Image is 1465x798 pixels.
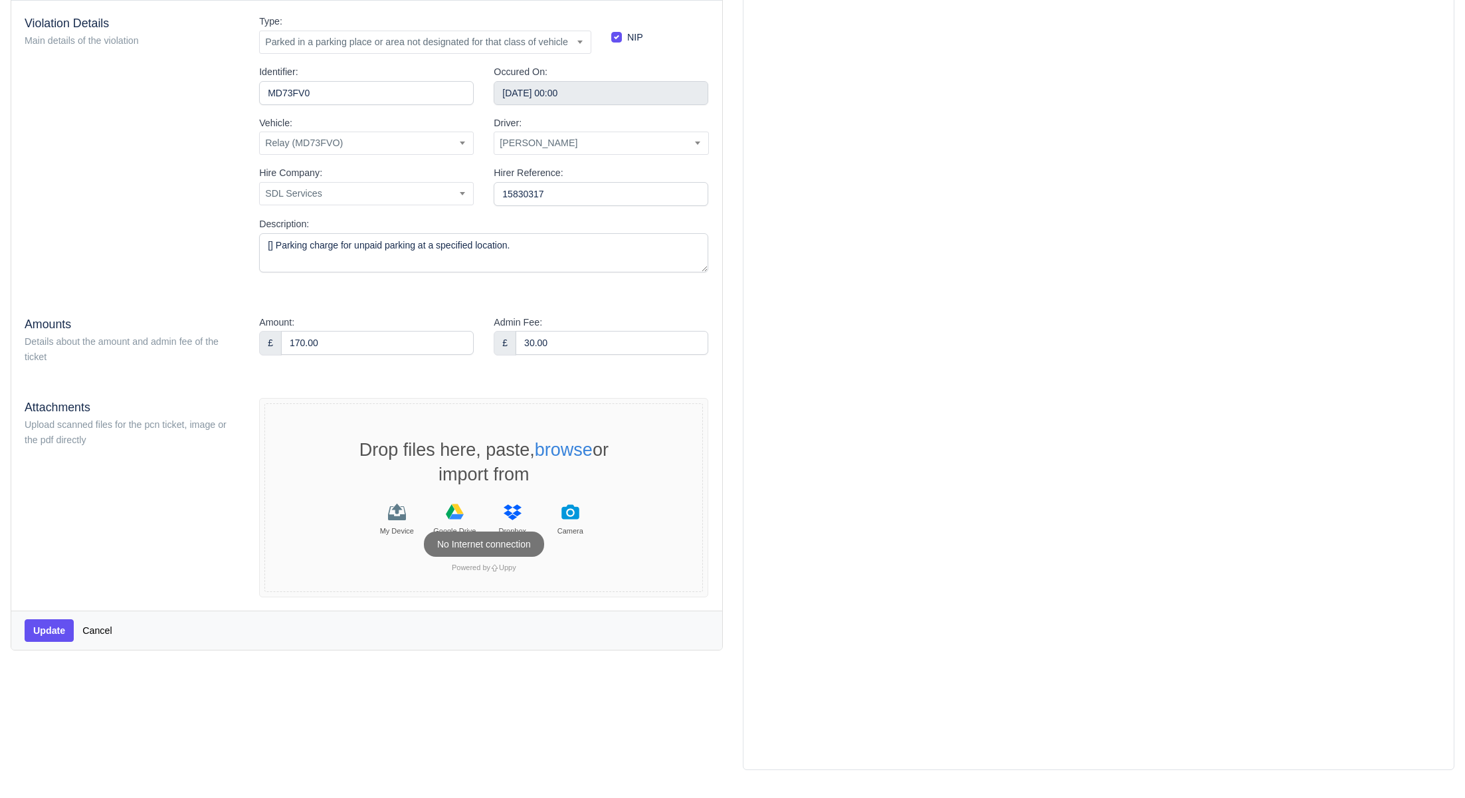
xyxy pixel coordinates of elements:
a: Powered byUppy [452,563,516,571]
h5: Amounts [25,318,239,332]
label: Hire Company: [259,165,322,181]
h5: Attachments [25,401,239,415]
label: Hirer Reference: [494,165,563,181]
div: Upload scanned files for the pcn ticket, image or the pdf directly [25,417,239,448]
span: SDL Services [260,185,473,202]
button: Update [25,619,74,642]
label: Identifier: [259,64,298,80]
div: Drop files here, paste, or import from [328,438,640,486]
div: Details about the amount and admin fee of the ticket [25,334,239,365]
div: File Uploader [259,398,708,597]
a: Cancel [74,619,120,642]
div: £ [494,331,516,355]
span: Relay (MD73FVO) [260,135,473,151]
h5: Violation Details [25,17,239,31]
span: Mourad Ghidouche [494,135,708,151]
span: Parked in a parking place or area not designated for that class of vehicle [260,34,591,50]
label: Description: [259,217,309,232]
textarea: [] Parking charge for unpaid parking at a specified location. [259,233,708,272]
label: Admin Fee: [494,315,542,330]
label: Type: [259,14,282,29]
p: No Internet connection [424,532,544,557]
span: Parked in a parking place or area not designated for that class of vehicle [259,31,591,54]
label: NIP [627,30,643,45]
span: SDL Services [259,182,474,205]
div: £ [259,331,282,355]
span: Relay (MD73FVO) [259,132,474,155]
label: Driver: [494,116,522,131]
input: GHB 1243 GB [259,81,474,105]
label: Amount: [259,315,294,330]
label: Vehicle: [259,116,292,131]
span: Mourad Ghidouche [494,132,708,155]
div: Main details of the violation [25,33,239,49]
button: browse [535,441,593,459]
span: Uppy [499,563,516,571]
input: 0.00 [281,331,474,355]
iframe: Chat Widget [1226,645,1465,798]
label: Occured On: [494,64,547,80]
